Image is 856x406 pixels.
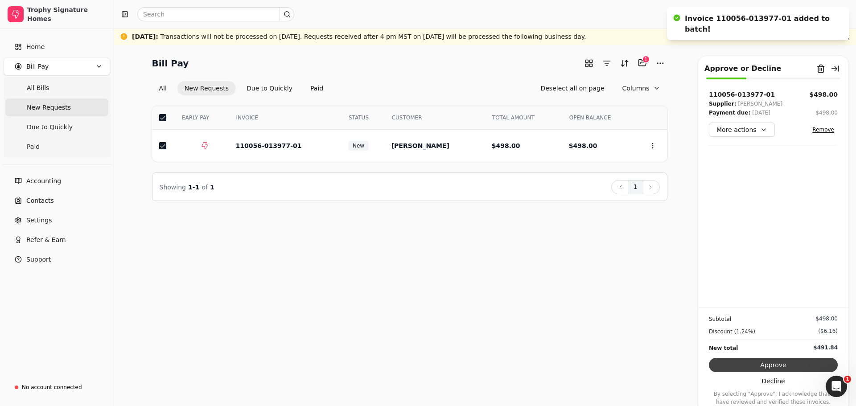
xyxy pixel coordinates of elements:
input: Search [137,7,294,21]
span: All Bills [27,83,49,93]
div: [DATE] [752,108,770,117]
div: Discount (1.24%) [709,327,755,336]
button: Column visibility settings [615,81,667,95]
span: New Requests [27,103,71,112]
span: Support [26,255,51,264]
button: All [152,81,174,95]
div: Payment due: [709,108,750,117]
span: Bill Pay [26,62,49,71]
p: By selecting "Approve", I acknowledge that I have reviewed and verified these invoices. [709,390,838,406]
div: ($6.16) [818,327,838,335]
div: Trophy Signature Homes [27,5,106,23]
div: 1 [642,56,650,63]
a: Due to Quickly [5,118,108,136]
iframe: Intercom live chat [826,376,847,397]
span: New [353,142,364,150]
span: 1 [844,376,851,383]
span: Refer & Earn [26,235,66,245]
a: No account connected [4,379,110,395]
button: Paid [303,81,330,95]
div: Transactions will not be processed on [DATE]. Requests received after 4 pm MST on [DATE] will be ... [132,32,586,41]
div: No account connected [22,383,82,391]
div: Approve or Decline [704,63,781,74]
button: Batch (1) [635,56,650,70]
div: Supplier: [709,99,736,108]
h2: Bill Pay [152,56,189,70]
span: Due to Quickly [27,123,73,132]
button: Deselect all on page [533,81,611,95]
span: Showing [160,184,186,191]
a: Home [4,38,110,56]
button: Bill Pay [4,57,110,75]
a: Contacts [4,192,110,209]
span: Settings [26,216,52,225]
div: New total [709,344,738,353]
span: Accounting [26,176,61,186]
button: $498.00 [815,108,838,117]
div: $498.00 [815,109,838,117]
button: More actions [709,123,775,137]
button: Refer & Earn [4,231,110,249]
a: Settings [4,211,110,229]
span: [PERSON_NAME] [391,142,449,149]
div: Invoice filter options [152,81,331,95]
span: STATUS [349,114,369,122]
div: Subtotal [709,315,731,324]
a: New Requests [5,98,108,116]
div: Invoice 110056-013977-01 added to batch! [685,13,831,35]
span: Paid [27,142,40,152]
button: Remove [809,124,838,135]
span: 110056-013977-01 [236,142,302,149]
div: $491.84 [813,344,838,352]
div: $498.00 [815,315,838,323]
span: OPEN BALANCE [569,114,611,122]
div: 110056-013977-01 [709,90,775,99]
button: Sort [617,56,632,70]
span: Contacts [26,196,54,205]
a: Accounting [4,172,110,190]
span: TOTAL AMOUNT [492,114,535,122]
a: All Bills [5,79,108,97]
span: INVOICE [236,114,258,122]
span: $498.00 [492,142,520,149]
button: Support [4,250,110,268]
button: Due to Quickly [239,81,300,95]
span: CUSTOMER [392,114,422,122]
div: [PERSON_NAME] [738,99,782,108]
span: Home [26,42,45,52]
span: of [202,184,208,191]
span: EARLY PAY [182,114,209,122]
span: 1 [210,184,214,191]
span: [DATE] : [132,33,158,40]
a: Paid [5,138,108,156]
span: $498.00 [569,142,597,149]
button: Approve [709,358,838,372]
button: New Requests [177,81,236,95]
button: $498.00 [809,90,838,99]
button: More [653,56,667,70]
span: 1 - 1 [188,184,199,191]
button: Decline [709,374,838,388]
button: 1 [628,180,643,194]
